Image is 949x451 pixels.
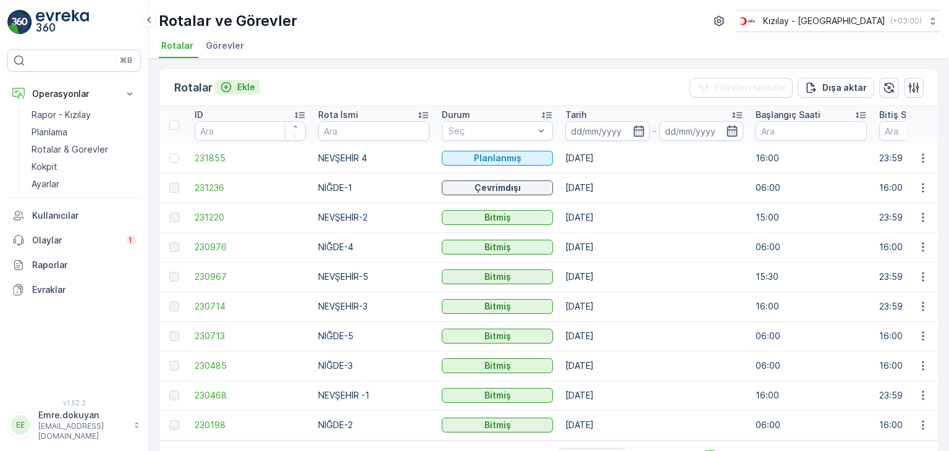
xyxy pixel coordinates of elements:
[756,211,867,224] p: 15:00
[195,121,306,141] input: Ara
[27,175,141,193] a: Ayarlar
[318,241,429,253] p: NİĞDE-4
[318,109,358,121] p: Rota İsmi
[7,203,141,228] a: Kullanıcılar
[559,292,749,321] td: [DATE]
[484,330,511,342] p: Bitmiş
[756,271,867,283] p: 15:30
[169,153,179,163] div: Toggle Row Selected
[169,301,179,311] div: Toggle Row Selected
[38,409,127,421] p: Emre.dokuyan
[690,78,793,98] button: Filtreleri temizle
[7,399,141,407] span: v 1.52.2
[169,183,179,193] div: Toggle Row Selected
[736,10,939,32] button: Kızılay - [GEOGRAPHIC_DATA](+03:00)
[559,143,749,173] td: [DATE]
[174,79,213,96] p: Rotalar
[442,269,553,284] button: Bitmiş
[318,300,429,313] p: NEVŞEHİR-3
[169,361,179,371] div: Toggle Row Selected
[27,158,141,175] a: Kokpit
[7,253,141,277] a: Raporlar
[195,419,306,431] a: 230198
[195,330,306,342] a: 230713
[195,211,306,224] span: 231220
[120,56,132,65] p: ⌘B
[32,259,136,271] p: Raporlar
[484,300,511,313] p: Bitmiş
[32,126,67,138] p: Planlama
[652,124,657,138] p: -
[565,109,586,121] p: Tarih
[32,284,136,296] p: Evraklar
[7,82,141,106] button: Operasyonlar
[32,234,119,247] p: Olaylar
[195,271,306,283] a: 230967
[756,389,867,402] p: 16:00
[484,271,511,283] p: Bitmiş
[559,262,749,292] td: [DATE]
[714,82,785,94] p: Filtreleri temizle
[38,421,127,441] p: [EMAIL_ADDRESS][DOMAIN_NAME]
[879,109,922,121] p: Bitiş Saati
[169,331,179,341] div: Toggle Row Selected
[169,390,179,400] div: Toggle Row Selected
[442,358,553,373] button: Bitmiş
[195,389,306,402] a: 230468
[318,330,429,342] p: NİĞDE-5
[318,121,429,141] input: Ara
[442,151,553,166] button: Planlanmış
[484,360,511,372] p: Bitmiş
[27,106,141,124] a: Rapor - Kızılay
[318,271,429,283] p: NEVŞEHİR-5
[32,143,108,156] p: Rotalar & Görevler
[442,418,553,432] button: Bitmiş
[11,415,30,435] div: EE
[559,351,749,381] td: [DATE]
[195,241,306,253] a: 230976
[474,152,521,164] p: Planlanmış
[484,241,511,253] p: Bitmiş
[7,228,141,253] a: Olaylar1
[442,180,553,195] button: Çevrimdışı
[32,161,57,173] p: Kokpit
[195,152,306,164] a: 231855
[890,16,922,26] p: ( +03:00 )
[559,381,749,410] td: [DATE]
[559,232,749,262] td: [DATE]
[7,10,32,35] img: logo
[756,330,867,342] p: 06:00
[237,81,255,93] p: Ekle
[442,329,553,344] button: Bitmiş
[756,300,867,313] p: 16:00
[32,178,59,190] p: Ayarlar
[27,124,141,141] a: Planlama
[32,88,116,100] p: Operasyonlar
[559,410,749,440] td: [DATE]
[169,272,179,282] div: Toggle Row Selected
[484,419,511,431] p: Bitmiş
[195,300,306,313] a: 230714
[442,210,553,225] button: Bitmiş
[442,109,470,121] p: Durum
[756,109,820,121] p: Başlangıç Saati
[442,388,553,403] button: Bitmiş
[474,182,521,194] p: Çevrimdışı
[484,389,511,402] p: Bitmiş
[215,80,260,95] button: Ekle
[442,240,553,255] button: Bitmiş
[559,173,749,203] td: [DATE]
[756,121,867,141] input: Ara
[484,211,511,224] p: Bitmiş
[756,419,867,431] p: 06:00
[169,213,179,222] div: Toggle Row Selected
[756,241,867,253] p: 06:00
[195,109,203,121] p: ID
[565,121,650,141] input: dd/mm/yyyy
[449,125,534,137] p: Seç
[442,299,553,314] button: Bitmiş
[206,40,244,52] span: Görevler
